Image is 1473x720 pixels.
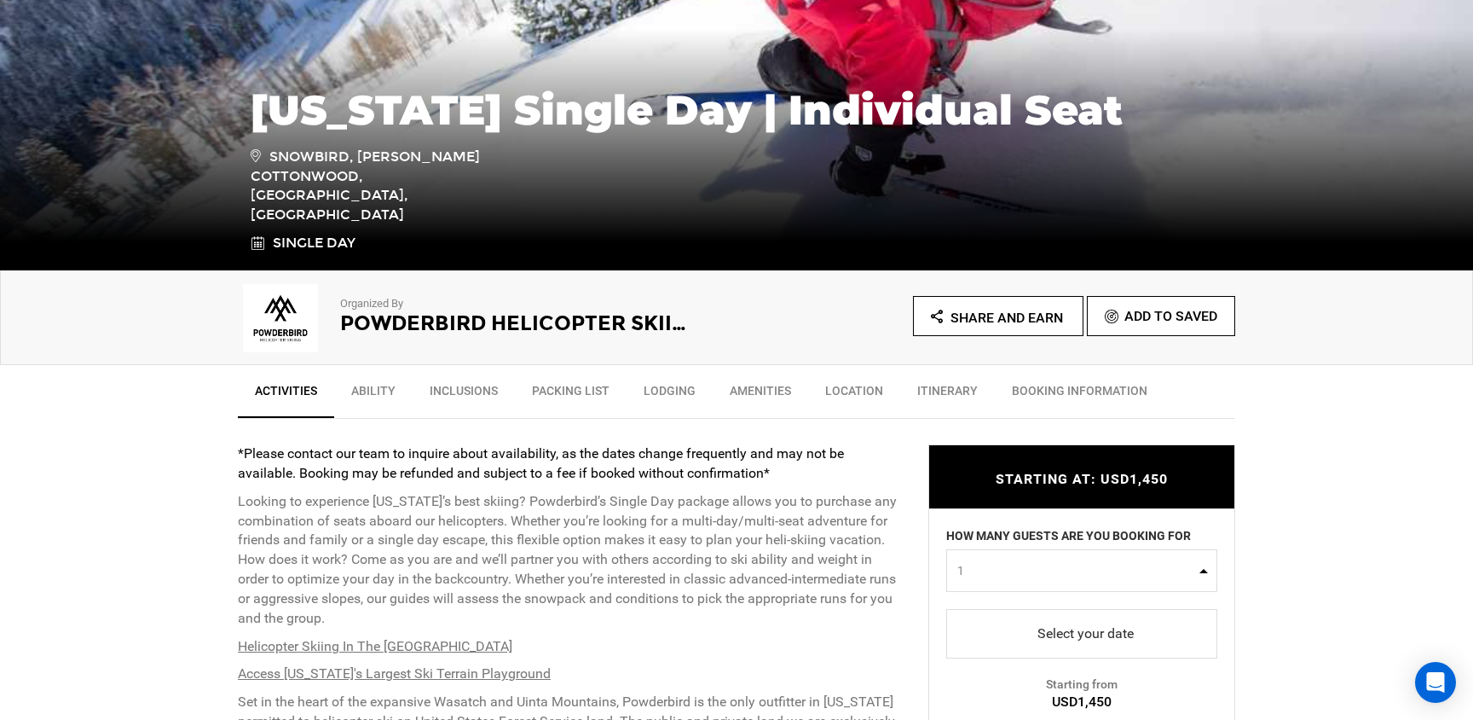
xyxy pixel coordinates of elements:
[251,87,1222,133] h1: [US_STATE] Single Day | Individual Seat
[627,374,713,416] a: Lodging
[340,312,690,334] h2: Powderbird Helicopter Skiing
[996,471,1168,487] span: STARTING AT: USD1,450
[713,374,808,416] a: Amenities
[238,284,323,352] img: 985da349de717f2825678fa82dde359e.png
[251,146,494,225] span: Snowbird, [PERSON_NAME] Cottonwood, [GEOGRAPHIC_DATA], [GEOGRAPHIC_DATA]
[946,527,1191,549] label: HOW MANY GUESTS ARE YOU BOOKING FOR
[515,374,627,416] a: Packing List
[929,693,1234,712] div: USD1,450
[413,374,515,416] a: Inclusions
[238,492,903,629] p: Looking to experience [US_STATE]’s best skiing? Powderbird’s Single Day package allows you to pur...
[946,549,1217,592] button: 1
[1124,308,1217,324] span: Add To Saved
[900,374,995,416] a: Itinerary
[334,374,413,416] a: Ability
[238,374,334,418] a: Activities
[957,562,1195,579] span: 1
[238,638,512,654] u: Helicopter Skiing In The [GEOGRAPHIC_DATA]
[808,374,900,416] a: Location
[950,310,1063,326] span: Share and Earn
[273,235,355,251] span: Single Day
[995,374,1164,416] a: BOOKING INFORMATION
[238,445,844,481] strong: *Please contact our team to inquire about availability, as the dates change frequently and may no...
[238,665,551,682] u: Access [US_STATE]'s Largest Ski Terrain Playground
[340,296,690,312] p: Organized By
[1415,662,1456,703] div: Open Intercom Messenger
